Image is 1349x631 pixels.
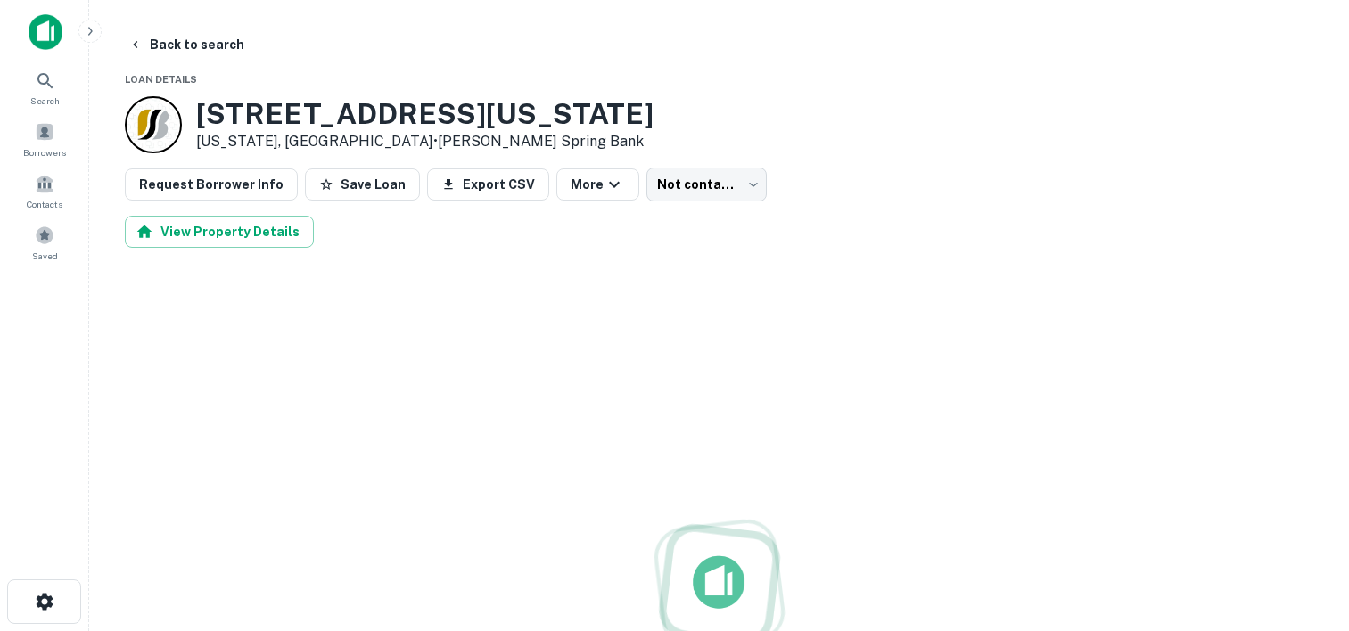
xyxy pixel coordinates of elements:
p: [US_STATE], [GEOGRAPHIC_DATA] • [196,131,654,152]
a: Search [5,63,84,111]
button: Request Borrower Info [125,168,298,201]
button: View Property Details [125,216,314,248]
button: More [556,168,639,201]
button: Save Loan [305,168,420,201]
span: Loan Details [125,74,197,85]
div: Not contacted [646,168,767,201]
img: capitalize-icon.png [29,14,62,50]
a: Saved [5,218,84,266]
span: Search [30,94,60,108]
button: Back to search [121,29,251,61]
span: Saved [32,249,58,263]
a: Borrowers [5,115,84,163]
a: Contacts [5,167,84,215]
h3: [STREET_ADDRESS][US_STATE] [196,97,654,131]
span: Borrowers [23,145,66,160]
span: Contacts [27,197,62,211]
a: [PERSON_NAME] Spring Bank [438,133,644,150]
button: Export CSV [427,168,549,201]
